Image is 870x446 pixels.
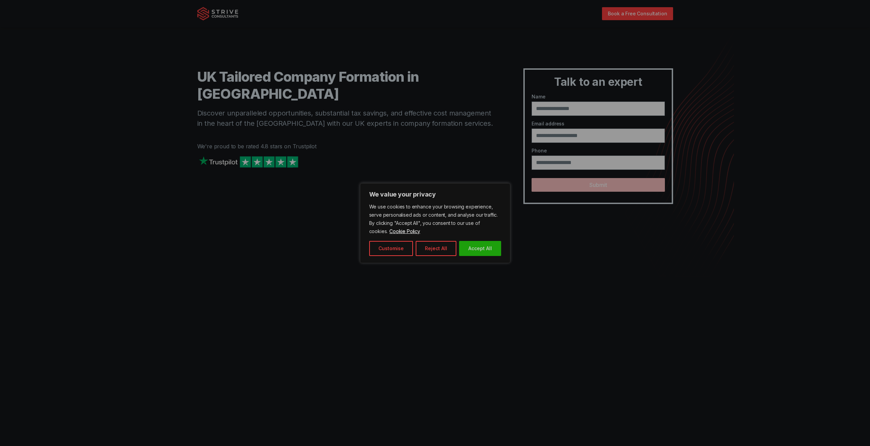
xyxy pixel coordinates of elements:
[360,183,510,263] div: We value your privacy
[459,241,501,256] button: Accept All
[369,241,413,256] button: Customise
[389,228,420,234] a: Cookie Policy
[369,190,501,199] p: We value your privacy
[369,203,501,235] p: We use cookies to enhance your browsing experience, serve personalised ads or content, and analys...
[416,241,456,256] button: Reject All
